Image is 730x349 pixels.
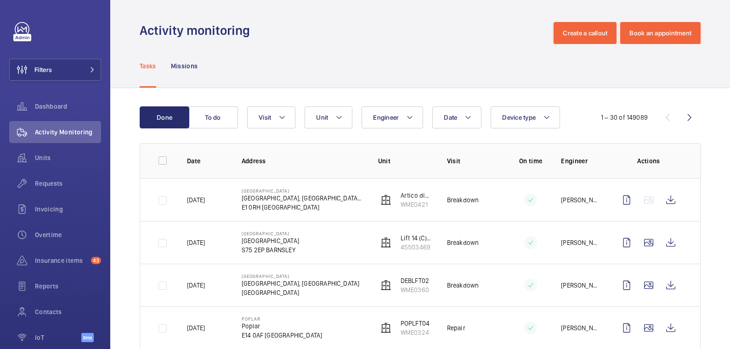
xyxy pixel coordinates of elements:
[187,323,205,332] p: [DATE]
[561,195,601,205] p: [PERSON_NAME]
[187,195,205,205] p: [DATE]
[242,316,323,321] p: Poplar
[242,331,323,340] p: E14 0AF [GEOGRAPHIC_DATA]
[401,243,432,252] p: 45503469
[35,256,87,265] span: Insurance items
[259,114,271,121] span: Visit
[242,236,299,245] p: [GEOGRAPHIC_DATA]
[140,61,156,71] p: Tasks
[373,114,399,121] span: Engineer
[401,233,432,243] p: Lift 14 (C) 10FL - KL C
[242,288,360,297] p: [GEOGRAPHIC_DATA]
[447,238,479,247] p: Breakdown
[554,22,617,44] button: Create a callout
[447,195,479,205] p: Breakdown
[242,279,360,288] p: [GEOGRAPHIC_DATA], [GEOGRAPHIC_DATA]
[447,156,500,166] p: Visit
[171,61,198,71] p: Missions
[35,102,101,111] span: Dashboard
[401,319,430,328] p: POPLFT04
[81,333,94,342] span: Beta
[447,281,479,290] p: Breakdown
[187,281,205,290] p: [DATE]
[620,22,701,44] button: Book an appointment
[401,276,429,285] p: DEBLFT02
[401,328,430,337] p: WME0324
[242,273,360,279] p: [GEOGRAPHIC_DATA]
[242,188,363,194] p: [GEOGRAPHIC_DATA]
[35,307,101,316] span: Contacts
[35,205,101,214] span: Invoicing
[242,231,299,236] p: [GEOGRAPHIC_DATA]
[35,282,101,291] span: Reports
[515,156,546,166] p: On time
[140,22,255,39] h1: Activity monitoring
[316,114,328,121] span: Unit
[601,113,648,122] div: 1 – 30 of 149089
[242,203,363,212] p: E1 0RH [GEOGRAPHIC_DATA]
[561,238,601,247] p: [PERSON_NAME]
[380,194,391,205] img: elevator.svg
[432,106,481,128] button: Date
[401,200,432,209] p: WME0421
[444,114,457,121] span: Date
[35,230,101,239] span: Overtime
[561,156,601,166] p: Engineer
[140,106,189,128] button: Done
[35,333,81,342] span: IoT
[380,322,391,333] img: elevator.svg
[380,280,391,291] img: elevator.svg
[491,106,560,128] button: Device type
[242,194,363,203] p: [GEOGRAPHIC_DATA], [GEOGRAPHIC_DATA][PERSON_NAME]
[35,179,101,188] span: Requests
[401,285,429,294] p: WME0360
[247,106,295,128] button: Visit
[35,153,101,162] span: Units
[305,106,352,128] button: Unit
[188,106,238,128] button: To do
[242,321,323,331] p: Poplar
[561,281,601,290] p: [PERSON_NAME]
[91,257,101,264] span: 43
[34,65,52,74] span: Filters
[35,127,101,137] span: Activity Monitoring
[187,156,227,166] p: Date
[401,191,432,200] p: Artico disabled platform lift
[242,156,363,166] p: Address
[9,59,101,81] button: Filters
[447,323,465,332] p: Repair
[616,156,682,166] p: Actions
[380,237,391,248] img: elevator.svg
[242,245,299,255] p: S75 2EP BARNSLEY
[187,238,205,247] p: [DATE]
[561,323,601,332] p: [PERSON_NAME]
[378,156,432,166] p: Unit
[502,114,536,121] span: Device type
[362,106,423,128] button: Engineer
